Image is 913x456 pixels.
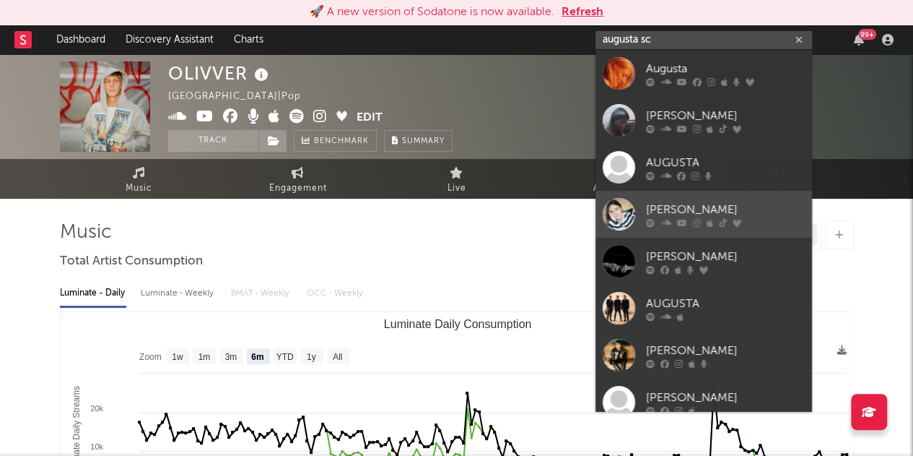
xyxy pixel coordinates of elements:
[646,154,805,171] div: AUGUSTA
[90,404,103,413] text: 20k
[294,130,377,152] a: Benchmark
[595,31,812,49] input: Search for artists
[562,4,603,21] button: Refresh
[595,50,812,97] a: Augusta
[595,238,812,285] a: [PERSON_NAME]
[90,442,103,451] text: 10k
[310,4,554,21] div: 🚀 A new version of Sodatone is now available.
[60,281,126,306] div: Luminate - Daily
[198,352,210,362] text: 1m
[306,352,315,362] text: 1y
[646,60,805,77] div: Augusta
[858,29,876,40] div: 99 +
[646,389,805,406] div: [PERSON_NAME]
[595,379,812,426] a: [PERSON_NAME]
[854,34,864,46] button: 99+
[402,137,445,145] span: Summary
[595,332,812,379] a: [PERSON_NAME]
[141,281,217,306] div: Luminate - Weekly
[646,248,805,265] div: [PERSON_NAME]
[46,25,115,54] a: Dashboard
[357,109,383,127] button: Edit
[447,180,466,197] span: Live
[646,201,805,218] div: [PERSON_NAME]
[646,342,805,359] div: [PERSON_NAME]
[172,352,183,362] text: 1w
[126,180,152,197] span: Music
[219,159,377,199] a: Engagement
[646,295,805,312] div: AUGUSTA
[60,253,203,270] span: Total Artist Consumption
[377,159,536,199] a: Live
[595,144,812,191] a: AUGUSTA
[224,352,237,362] text: 3m
[595,285,812,332] a: AUGUSTA
[168,130,258,152] button: Track
[384,130,453,152] button: Summary
[276,352,293,362] text: YTD
[593,180,637,197] span: Audience
[646,107,805,124] div: [PERSON_NAME]
[383,318,531,330] text: Luminate Daily Consumption
[251,352,263,362] text: 6m
[168,88,318,106] div: [GEOGRAPHIC_DATA] | Pop
[139,352,162,362] text: Zoom
[595,191,812,238] a: [PERSON_NAME]
[595,97,812,144] a: [PERSON_NAME]
[536,159,695,199] a: Audience
[314,133,369,150] span: Benchmark
[333,352,342,362] text: All
[115,25,224,54] a: Discovery Assistant
[224,25,274,54] a: Charts
[269,180,327,197] span: Engagement
[168,61,272,85] div: OLIVVER
[60,159,219,199] a: Music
